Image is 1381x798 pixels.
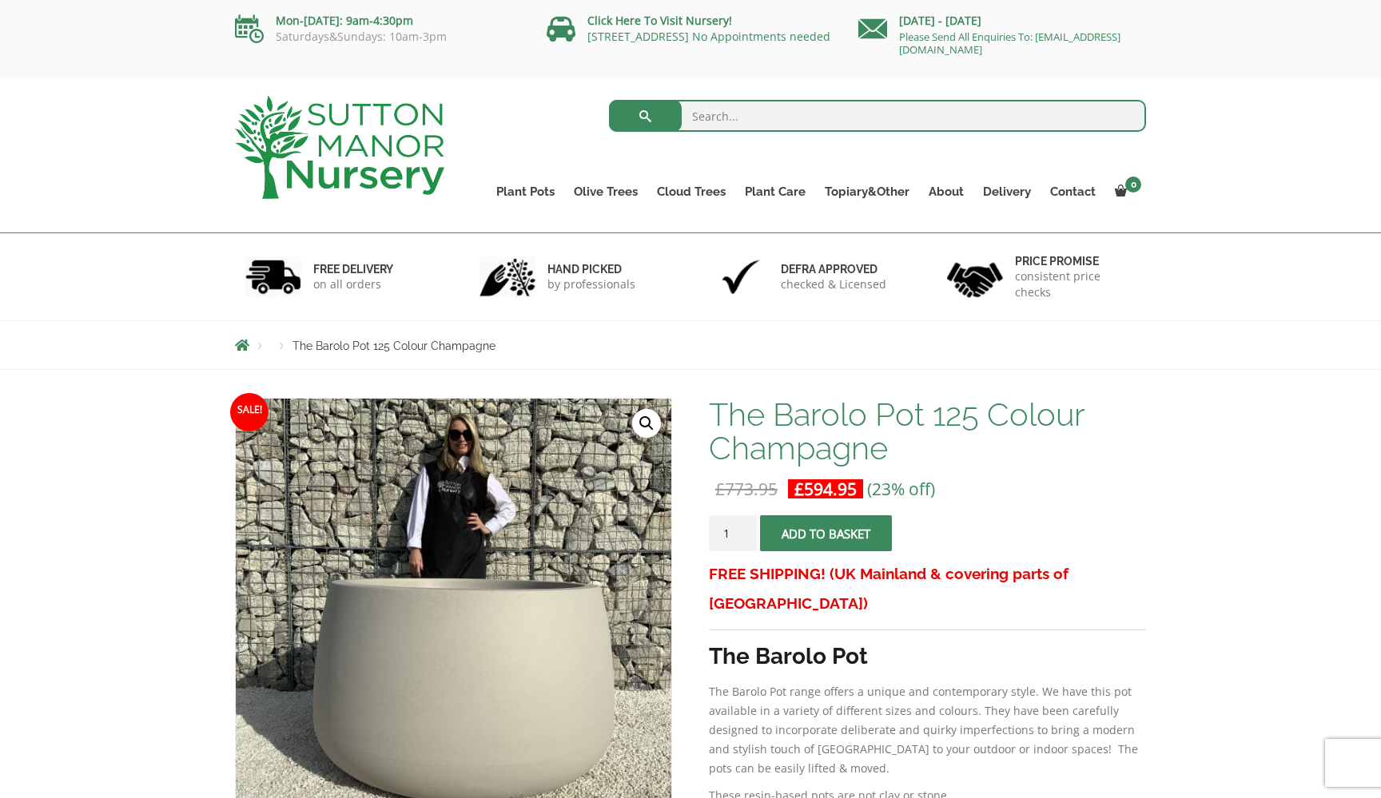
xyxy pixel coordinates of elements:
[715,478,778,500] bdi: 773.95
[858,11,1146,30] p: [DATE] - [DATE]
[293,339,495,352] span: The Barolo Pot 125 Colour Champagne
[815,181,919,203] a: Topiary&Other
[235,339,1146,351] nav: Breadcrumbs
[235,11,523,30] p: Mon-[DATE]: 9am-4:30pm
[487,181,564,203] a: Plant Pots
[709,559,1146,618] h3: FREE SHIPPING! (UK Mainland & covering parts of [GEOGRAPHIC_DATA])
[647,181,735,203] a: Cloud Trees
[564,181,647,203] a: Olive Trees
[235,96,444,199] img: logo
[547,276,635,292] p: by professionals
[587,13,732,28] a: Click Here To Visit Nursery!
[713,256,769,297] img: 3.jpg
[1105,181,1146,203] a: 0
[609,100,1147,132] input: Search...
[632,409,661,438] a: View full-screen image gallery
[1125,177,1141,193] span: 0
[1015,254,1136,268] h6: Price promise
[1015,268,1136,300] p: consistent price checks
[760,515,892,551] button: Add to basket
[919,181,973,203] a: About
[709,682,1146,778] p: The Barolo Pot range offers a unique and contemporary style. We have this pot available in a vari...
[235,30,523,43] p: Saturdays&Sundays: 10am-3pm
[947,252,1003,301] img: 4.jpg
[899,30,1120,57] a: Please Send All Enquiries To: [EMAIL_ADDRESS][DOMAIN_NAME]
[735,181,815,203] a: Plant Care
[781,262,886,276] h6: Defra approved
[709,643,868,669] strong: The Barolo Pot
[794,478,804,500] span: £
[781,276,886,292] p: checked & Licensed
[547,262,635,276] h6: hand picked
[1041,181,1105,203] a: Contact
[794,478,857,500] bdi: 594.95
[867,478,935,500] span: (23% off)
[715,478,725,500] span: £
[587,29,830,44] a: [STREET_ADDRESS] No Appointments needed
[313,262,393,276] h6: FREE DELIVERY
[709,398,1146,465] h1: The Barolo Pot 125 Colour Champagne
[245,256,301,297] img: 1.jpg
[230,393,269,431] span: Sale!
[709,515,757,551] input: Product quantity
[973,181,1041,203] a: Delivery
[313,276,393,292] p: on all orders
[480,256,535,297] img: 2.jpg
